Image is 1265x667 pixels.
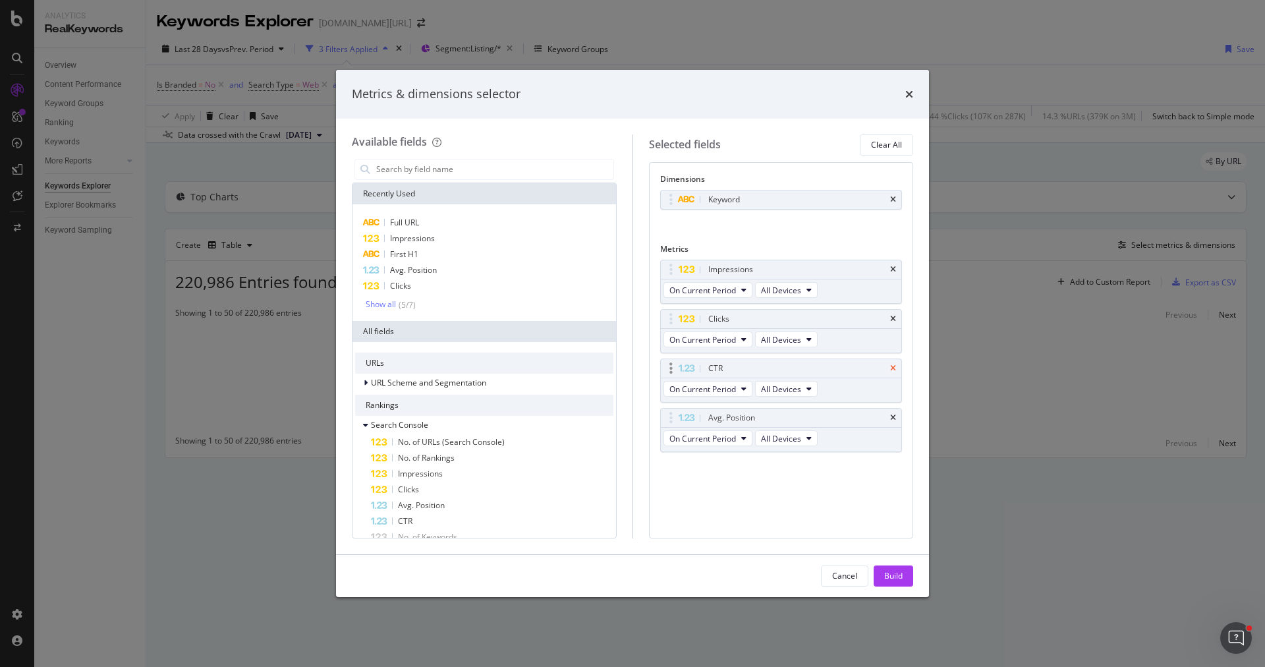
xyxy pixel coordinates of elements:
button: All Devices [755,332,818,347]
div: Metrics [660,243,903,260]
button: Build [874,565,913,587]
div: modal [336,70,929,597]
span: Impressions [398,468,443,479]
span: CTR [398,515,412,527]
div: Keywordtimes [660,190,903,210]
button: On Current Period [663,332,752,347]
span: First H1 [390,248,418,260]
span: Full URL [390,217,419,228]
button: On Current Period [663,430,752,446]
div: Rankings [355,395,613,416]
div: CTR [708,362,723,375]
div: Clear All [871,139,902,150]
button: On Current Period [663,381,752,397]
div: ( 5 / 7 ) [396,299,416,310]
span: Clicks [390,280,411,291]
div: Metrics & dimensions selector [352,86,520,103]
span: Search Console [371,419,428,430]
div: Dimensions [660,173,903,190]
div: times [890,266,896,274]
button: All Devices [755,381,818,397]
button: Clear All [860,134,913,156]
div: Impressions [708,263,753,276]
span: On Current Period [669,384,736,395]
span: All Devices [761,285,801,296]
div: times [890,364,896,372]
span: On Current Period [669,433,736,444]
button: On Current Period [663,282,752,298]
div: ImpressionstimesOn Current PeriodAll Devices [660,260,903,304]
div: Cancel [832,570,857,581]
button: Cancel [821,565,868,587]
iframe: Intercom live chat [1220,622,1252,654]
span: No. of Rankings [398,452,455,463]
div: All fields [352,321,616,342]
div: times [890,315,896,323]
span: URL Scheme and Segmentation [371,377,486,388]
span: No. of URLs (Search Console) [398,436,505,448]
div: Recently Used [352,183,616,204]
span: On Current Period [669,285,736,296]
div: Avg. PositiontimesOn Current PeriodAll Devices [660,408,903,452]
span: All Devices [761,433,801,444]
span: All Devices [761,334,801,345]
div: times [890,196,896,204]
div: Keyword [708,193,740,206]
div: Selected fields [649,137,721,152]
span: Impressions [390,233,435,244]
div: times [905,86,913,103]
span: On Current Period [669,334,736,345]
div: Avg. Position [708,411,755,424]
div: Build [884,570,903,581]
button: All Devices [755,282,818,298]
span: All Devices [761,384,801,395]
div: Show all [366,300,396,309]
div: ClickstimesOn Current PeriodAll Devices [660,309,903,353]
span: No. of Keywords [398,531,457,542]
span: Avg. Position [390,264,437,275]
div: Available fields [352,134,427,149]
div: CTRtimesOn Current PeriodAll Devices [660,359,903,403]
span: Clicks [398,484,419,495]
button: All Devices [755,430,818,446]
span: Avg. Position [398,500,445,511]
div: Clicks [708,312,729,326]
div: URLs [355,353,613,374]
div: times [890,414,896,422]
input: Search by field name [375,159,613,179]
